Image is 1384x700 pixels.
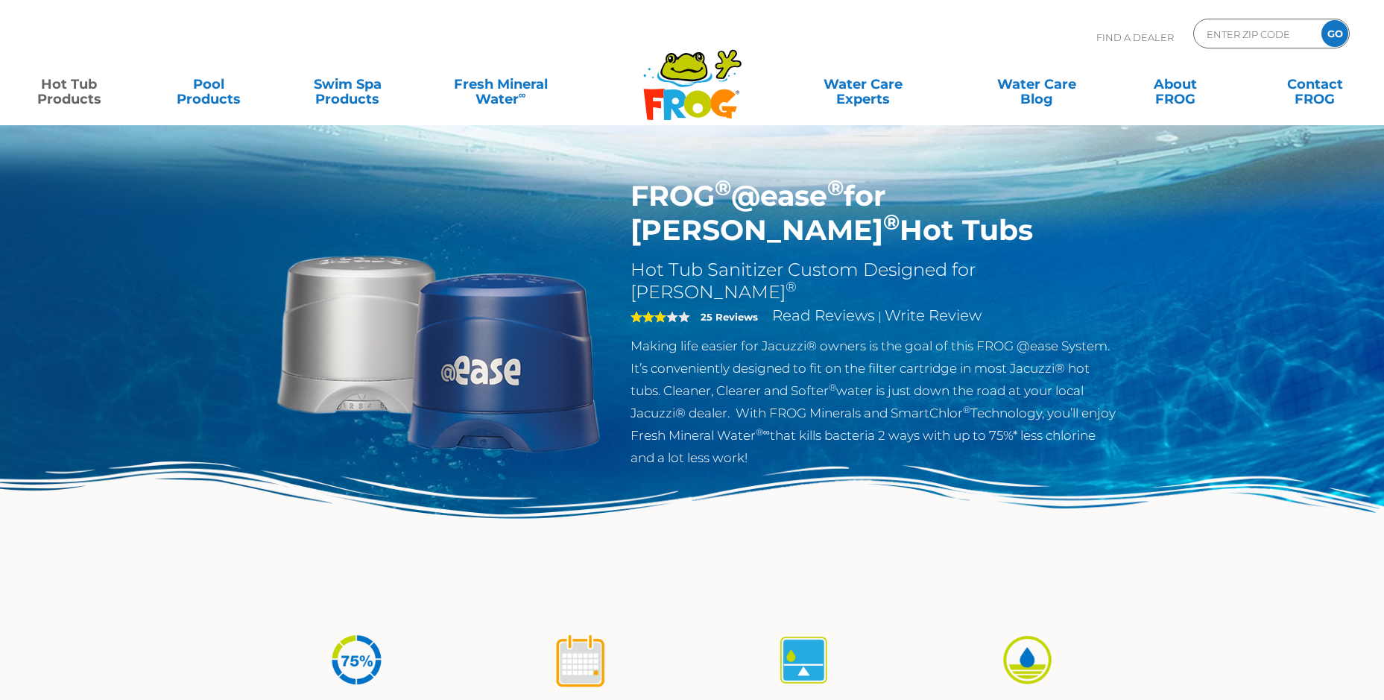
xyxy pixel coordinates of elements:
[878,309,882,324] span: |
[154,69,262,99] a: PoolProducts
[519,89,526,101] sup: ∞
[883,209,900,235] sup: ®
[294,69,402,99] a: Swim SpaProducts
[827,174,844,201] sup: ®
[329,632,385,688] img: icon-atease-75percent-less
[631,311,666,323] span: 3
[829,382,836,393] sup: ®
[701,311,758,323] strong: 25 Reviews
[631,335,1117,469] p: Making life easier for Jacuzzi® owners is the goal of this FROG @ease System. It’s conveniently d...
[885,306,982,324] a: Write Review
[756,426,770,438] sup: ®∞
[268,179,609,520] img: Sundance-cartridges-2.png
[433,69,569,99] a: Fresh MineralWater∞
[776,632,832,688] img: icon-atease-self-regulates
[635,30,750,121] img: Frog Products Logo
[786,279,797,295] sup: ®
[1261,69,1369,99] a: ContactFROG
[963,404,970,415] sup: ®
[15,69,123,99] a: Hot TubProducts
[772,306,875,324] a: Read Reviews
[631,179,1117,247] h1: FROG @ease for [PERSON_NAME] Hot Tubs
[552,632,608,688] img: icon-atease-shock-once
[631,259,1117,303] h2: Hot Tub Sanitizer Custom Designed for [PERSON_NAME]
[982,69,1090,99] a: Water CareBlog
[1122,69,1230,99] a: AboutFROG
[715,174,731,201] sup: ®
[999,632,1055,688] img: icon-atease-easy-on
[775,69,951,99] a: Water CareExperts
[1096,19,1174,56] p: Find A Dealer
[1321,20,1348,47] input: GO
